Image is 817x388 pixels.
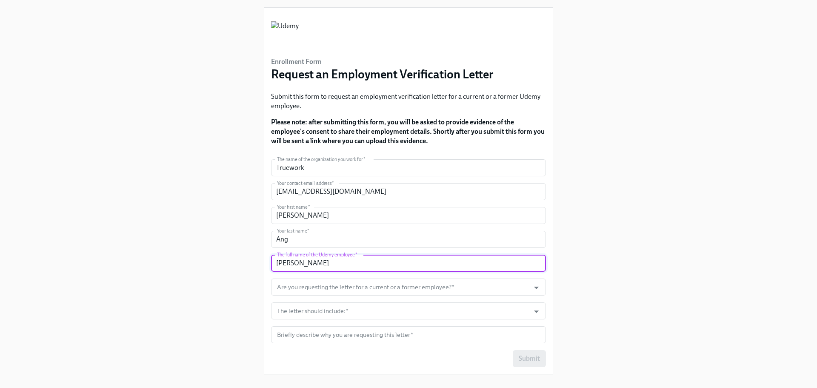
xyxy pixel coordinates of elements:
button: Open [530,281,543,294]
h6: Enrollment Form [271,57,494,66]
h3: Request an Employment Verification Letter [271,66,494,82]
button: Open [530,305,543,318]
strong: Please note: after submitting this form, you will be asked to provide evidence of the employee's ... [271,118,545,145]
img: Udemy [271,21,299,47]
p: Submit this form to request an employment verification letter for a current or a former Udemy emp... [271,92,546,111]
